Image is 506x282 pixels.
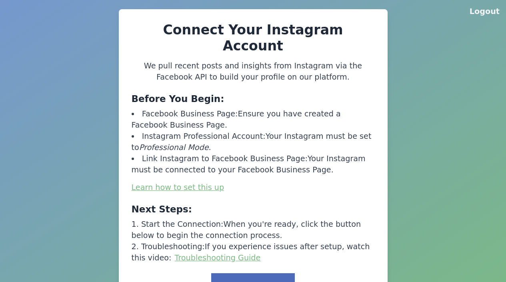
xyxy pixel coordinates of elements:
a: Troubleshooting Guide [175,253,261,262]
button: Logout [470,6,500,17]
li: When you're ready, click the button below to begin the connection process. [132,219,375,241]
li: Your Instagram must be set to . [132,131,375,153]
span: Start the Connection: [141,220,224,229]
h2: Connect Your Instagram Account [132,22,375,54]
span: Facebook Business Page: [142,109,238,118]
span: Troubleshooting: [141,242,205,251]
li: If you experience issues after setup, watch this video: [132,241,375,264]
li: Your Instagram must be connected to your Facebook Business Page. [132,153,375,176]
a: Learn how to set this up [132,183,224,192]
span: Link Instagram to Facebook Business Page: [142,154,308,163]
h3: Next Steps: [132,203,375,216]
h3: Before You Begin: [132,92,375,105]
span: Professional Mode [139,143,209,152]
span: Instagram Professional Account: [142,132,266,141]
li: Ensure you have created a Facebook Business Page. [132,108,375,131]
p: We pull recent posts and insights from Instagram via the Facebook API to build your profile on ou... [132,60,375,83]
